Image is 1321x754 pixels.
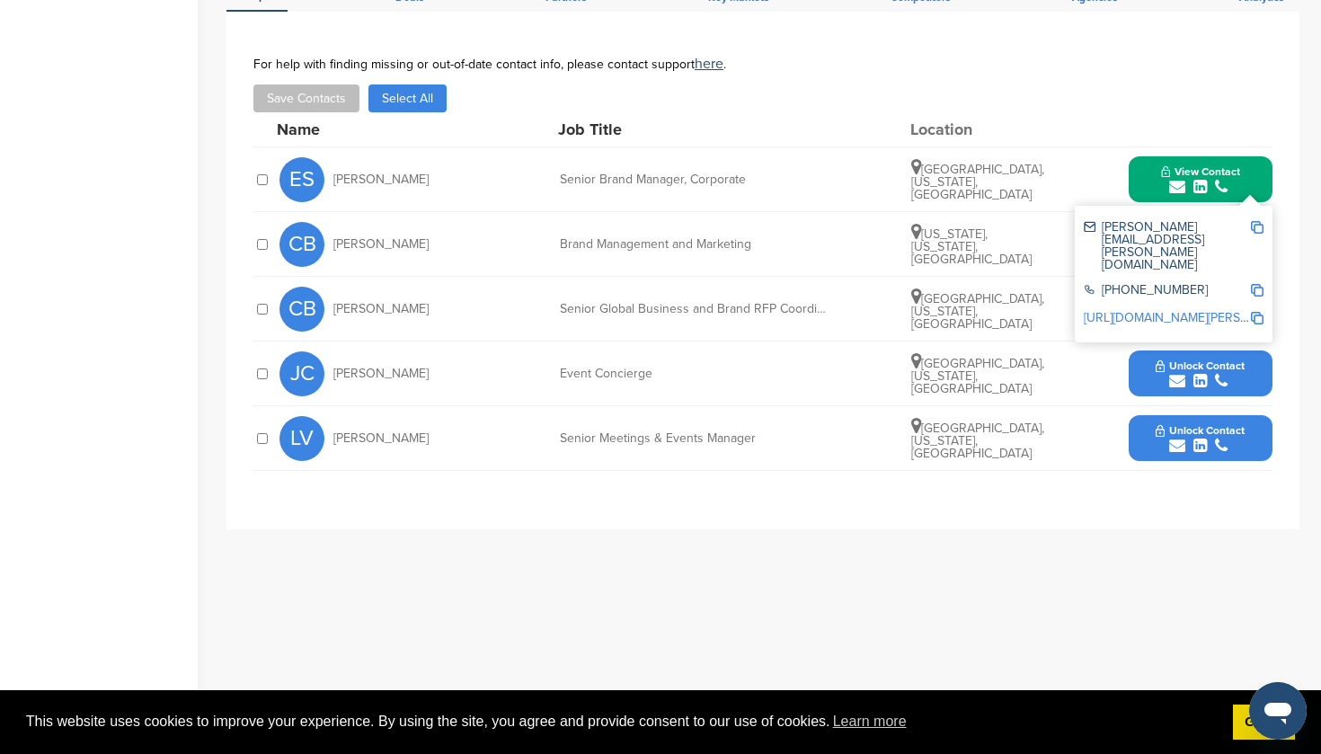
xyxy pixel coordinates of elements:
iframe: Button to launch messaging window [1249,682,1307,740]
button: Unlock Contact [1134,347,1266,401]
img: Copy [1251,312,1263,324]
a: here [695,55,723,73]
span: [GEOGRAPHIC_DATA], [US_STATE], [GEOGRAPHIC_DATA] [911,162,1044,202]
a: learn more about cookies [830,708,909,735]
a: [URL][DOMAIN_NAME][PERSON_NAME] [1084,310,1303,325]
span: ES [279,157,324,202]
div: Location [910,121,1045,137]
span: [PERSON_NAME] [333,173,429,186]
span: [PERSON_NAME] [333,303,429,315]
span: [GEOGRAPHIC_DATA], [US_STATE], [GEOGRAPHIC_DATA] [911,356,1044,396]
button: Save Contacts [253,84,359,112]
div: Senior Global Business and Brand RFP Coordinator [560,303,829,315]
div: [PERSON_NAME][EMAIL_ADDRESS][PERSON_NAME][DOMAIN_NAME] [1084,221,1250,271]
div: Brand Management and Marketing [560,238,829,251]
span: JC [279,351,324,396]
span: CB [279,222,324,267]
span: CB [279,287,324,332]
a: dismiss cookie message [1233,705,1295,741]
button: View Contact [1139,153,1262,207]
img: Copy [1251,284,1263,297]
span: [PERSON_NAME] [333,432,429,445]
span: View Contact [1161,165,1240,178]
div: For help with finding missing or out-of-date contact info, please contact support . [253,57,1272,71]
span: [GEOGRAPHIC_DATA], [US_STATE], [GEOGRAPHIC_DATA] [911,291,1044,332]
span: Unlock Contact [1156,359,1245,372]
span: Unlock Contact [1156,424,1245,437]
div: Senior Meetings & Events Manager [560,432,829,445]
span: [US_STATE], [US_STATE], [GEOGRAPHIC_DATA] [911,226,1032,267]
span: [PERSON_NAME] [333,368,429,380]
div: Senior Brand Manager, Corporate [560,173,829,186]
span: [GEOGRAPHIC_DATA], [US_STATE], [GEOGRAPHIC_DATA] [911,421,1044,461]
span: LV [279,416,324,461]
div: [PHONE_NUMBER] [1084,284,1250,299]
div: Event Concierge [560,368,829,380]
div: Job Title [558,121,828,137]
button: Unlock Contact [1134,412,1266,466]
div: Name [277,121,474,137]
img: Copy [1251,221,1263,234]
span: [PERSON_NAME] [333,238,429,251]
button: Select All [368,84,447,112]
span: This website uses cookies to improve your experience. By using the site, you agree and provide co... [26,708,1219,735]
